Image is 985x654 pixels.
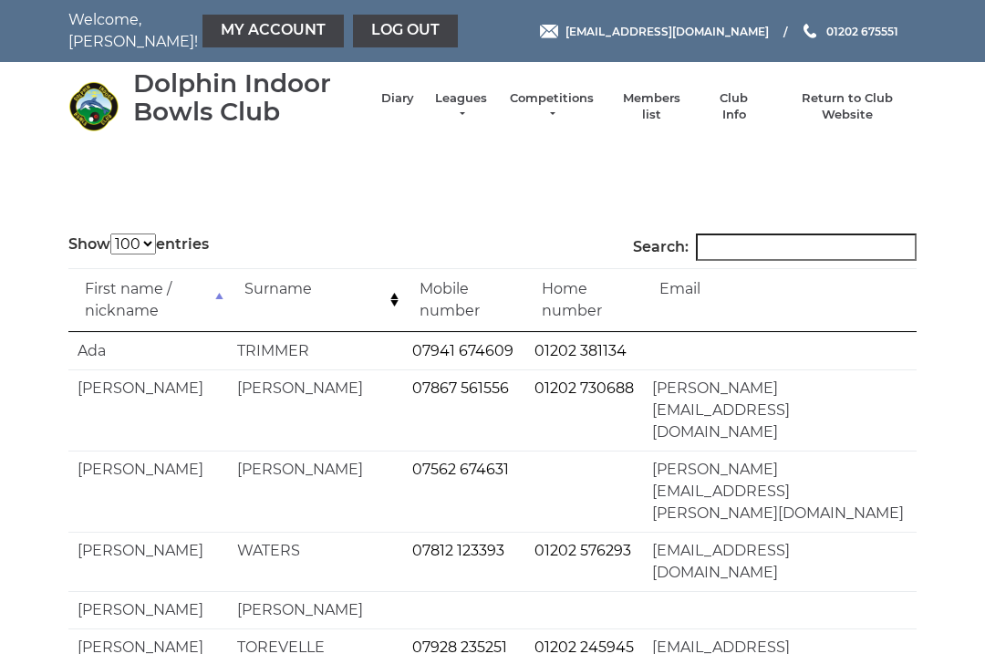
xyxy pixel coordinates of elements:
[68,369,228,451] td: [PERSON_NAME]
[804,24,816,38] img: Phone us
[643,369,917,451] td: [PERSON_NAME][EMAIL_ADDRESS][DOMAIN_NAME]
[525,268,643,332] td: Home number
[826,24,898,37] span: 01202 675551
[801,23,898,40] a: Phone us 01202 675551
[110,234,156,254] select: Showentries
[633,234,917,261] label: Search:
[534,379,634,397] a: 01202 730688
[68,591,228,628] td: [PERSON_NAME]
[708,90,761,123] a: Club Info
[412,342,513,359] a: 07941 674609
[412,379,509,397] a: 07867 561556
[228,369,403,451] td: [PERSON_NAME]
[228,532,403,591] td: WATERS
[643,451,917,532] td: [PERSON_NAME][EMAIL_ADDRESS][PERSON_NAME][DOMAIN_NAME]
[432,90,490,123] a: Leagues
[202,15,344,47] a: My Account
[228,332,403,369] td: TRIMMER
[228,268,403,332] td: Surname: activate to sort column ascending
[68,451,228,532] td: [PERSON_NAME]
[696,234,917,261] input: Search:
[613,90,689,123] a: Members list
[68,268,228,332] td: First name / nickname: activate to sort column descending
[540,25,558,38] img: Email
[534,342,627,359] a: 01202 381134
[133,69,363,126] div: Dolphin Indoor Bowls Club
[643,268,917,332] td: Email
[412,542,504,559] a: 07812 123393
[68,81,119,131] img: Dolphin Indoor Bowls Club
[534,542,631,559] a: 01202 576293
[540,23,769,40] a: Email [EMAIL_ADDRESS][DOMAIN_NAME]
[228,591,403,628] td: [PERSON_NAME]
[403,268,524,332] td: Mobile number
[68,234,209,255] label: Show entries
[643,532,917,591] td: [EMAIL_ADDRESS][DOMAIN_NAME]
[353,15,458,47] a: Log out
[68,9,406,53] nav: Welcome, [PERSON_NAME]!
[508,90,596,123] a: Competitions
[68,332,228,369] td: Ada
[381,90,414,107] a: Diary
[412,461,509,478] a: 07562 674631
[779,90,917,123] a: Return to Club Website
[565,24,769,37] span: [EMAIL_ADDRESS][DOMAIN_NAME]
[68,532,228,591] td: [PERSON_NAME]
[228,451,403,532] td: [PERSON_NAME]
